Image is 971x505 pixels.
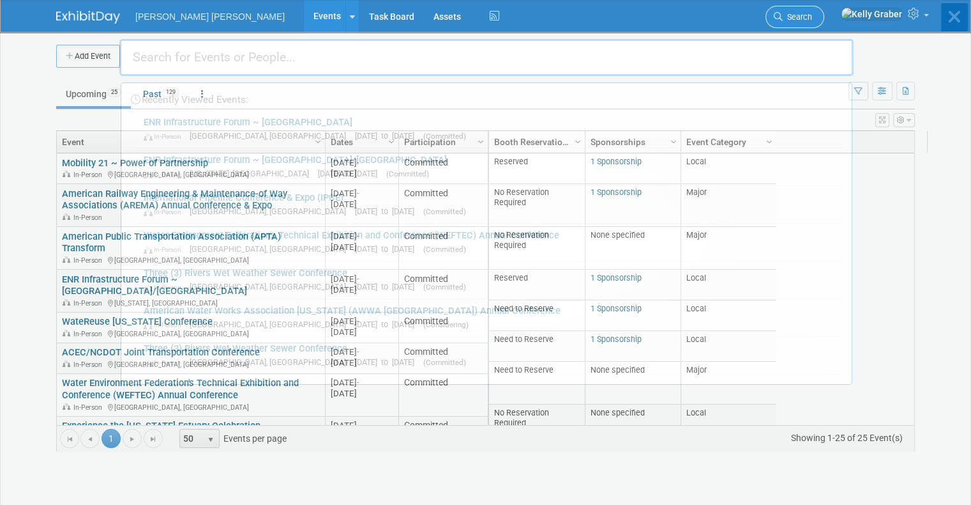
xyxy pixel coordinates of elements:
a: ENR Infrastructure Forum ~ [GEOGRAPHIC_DATA] In-Person [GEOGRAPHIC_DATA], [GEOGRAPHIC_DATA] [DATE... [137,111,845,148]
span: [GEOGRAPHIC_DATA], [GEOGRAPHIC_DATA] [190,320,352,329]
span: [DATE] to [DATE] [355,244,421,254]
span: In-Person [144,208,187,216]
span: (Committed) [423,283,466,291]
span: [GEOGRAPHIC_DATA], [GEOGRAPHIC_DATA] [190,131,352,141]
span: [GEOGRAPHIC_DATA], [GEOGRAPHIC_DATA] [190,357,352,367]
a: Water Environment Federation's Technical Exhibition and Conference (WEFTEC) Annual Conference In-... [137,224,845,261]
span: (Committed) [423,207,466,216]
span: [GEOGRAPHIC_DATA], [GEOGRAPHIC_DATA] [190,282,352,291]
span: (Committed) [423,358,466,367]
span: [DATE] to [DATE] [355,206,421,216]
span: [DATE] to [DATE] [355,131,421,141]
span: In-Person [144,359,187,367]
span: [DATE] to [DATE] [355,282,421,291]
span: (Committed) [423,132,466,141]
span: (Committed) [423,245,466,254]
a: Three (3) Rivers Wet Weather Sewer Conference In-Person [GEOGRAPHIC_DATA], [GEOGRAPHIC_DATA] [DAT... [137,337,845,374]
span: In-Person [144,132,187,141]
span: In-Person [144,321,187,329]
span: In-Person [144,245,187,254]
a: International Pipeline Conference & Expo (IPCE) In-Person [GEOGRAPHIC_DATA], [GEOGRAPHIC_DATA] [D... [137,186,845,223]
span: [DATE] to [DATE] [318,169,384,178]
span: [DATE] to [DATE] [355,320,421,329]
span: [DATE] to [DATE] [355,357,421,367]
span: [GEOGRAPHIC_DATA], [GEOGRAPHIC_DATA] [190,244,352,254]
span: In-Person [144,170,187,178]
span: [GEOGRAPHIC_DATA], [GEOGRAPHIC_DATA] [190,206,352,216]
input: Search for Events or People... [119,39,854,76]
span: (Committed) [386,169,429,178]
span: (Considering) [423,320,469,329]
a: Three (3) Rivers Wet Weather Sewer Conference In-Person [GEOGRAPHIC_DATA], [GEOGRAPHIC_DATA] [DAT... [137,261,845,299]
a: American Water Works Association [US_STATE] (AWWA [GEOGRAPHIC_DATA]) Annual Conference In-Person ... [137,299,845,336]
div: Recently Viewed Events: [128,83,845,111]
span: In-Person [144,283,187,291]
a: ENR Infrastructure Forum ~ [GEOGRAPHIC_DATA]/[GEOGRAPHIC_DATA] In-Person [US_STATE], [GEOGRAPHIC_... [137,148,845,185]
span: [US_STATE], [GEOGRAPHIC_DATA] [190,169,315,178]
